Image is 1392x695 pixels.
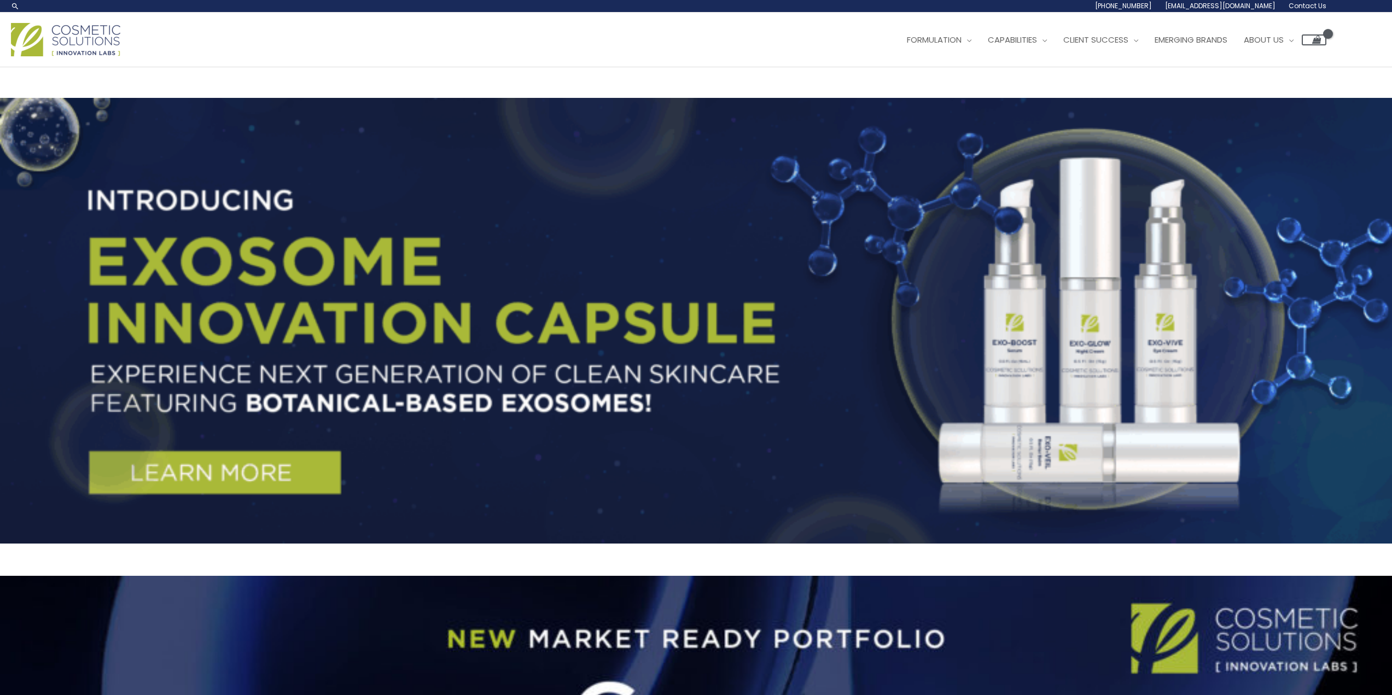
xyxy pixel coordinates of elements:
[988,34,1037,45] span: Capabilities
[11,2,20,10] a: Search icon link
[1165,1,1275,10] span: [EMAIL_ADDRESS][DOMAIN_NAME]
[890,24,1326,56] nav: Site Navigation
[1095,1,1152,10] span: [PHONE_NUMBER]
[11,23,120,56] img: Cosmetic Solutions Logo
[1244,34,1284,45] span: About Us
[1146,24,1236,56] a: Emerging Brands
[1055,24,1146,56] a: Client Success
[1063,34,1128,45] span: Client Success
[980,24,1055,56] a: Capabilities
[1236,24,1302,56] a: About Us
[899,24,980,56] a: Formulation
[1155,34,1227,45] span: Emerging Brands
[1302,34,1326,45] a: View Shopping Cart, empty
[1289,1,1326,10] span: Contact Us
[907,34,962,45] span: Formulation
